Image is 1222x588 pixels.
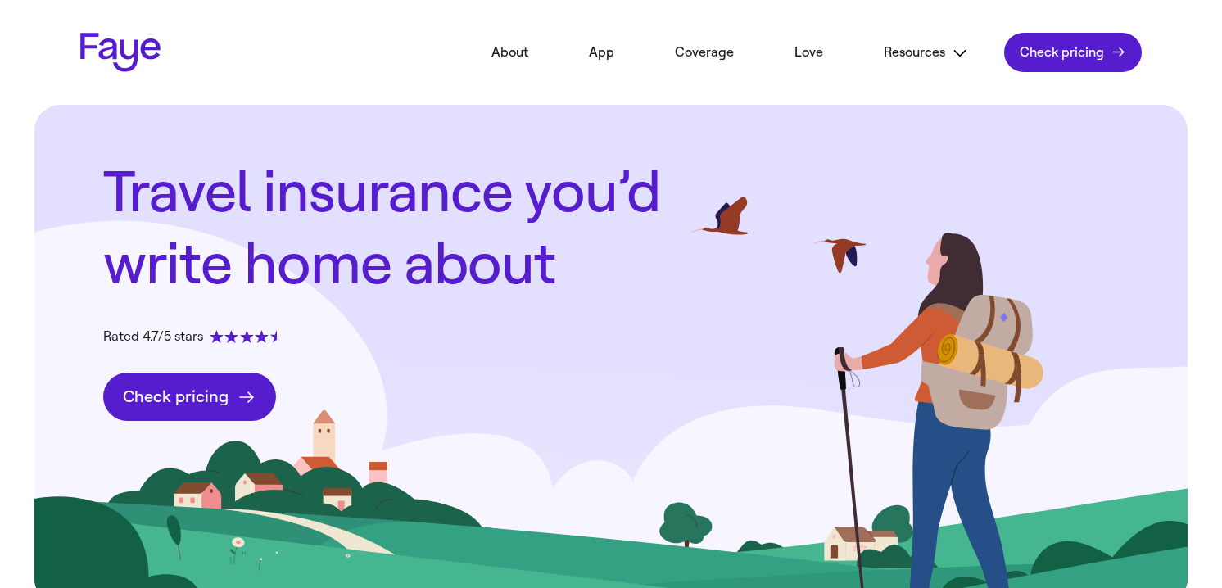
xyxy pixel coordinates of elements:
a: App [564,34,639,70]
div: Rated 4.7/5 stars [103,327,283,346]
a: Faye Logo [80,33,161,72]
a: Check pricing [1004,33,1142,72]
a: Coverage [650,34,758,70]
span: Check pricing [1020,44,1104,61]
a: Check pricing [103,373,276,421]
a: Love [770,34,848,70]
span: Check pricing [123,387,229,407]
h1: Travel insurance you’d write home about [103,157,693,301]
button: Resources [859,34,993,71]
a: About [467,34,553,70]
